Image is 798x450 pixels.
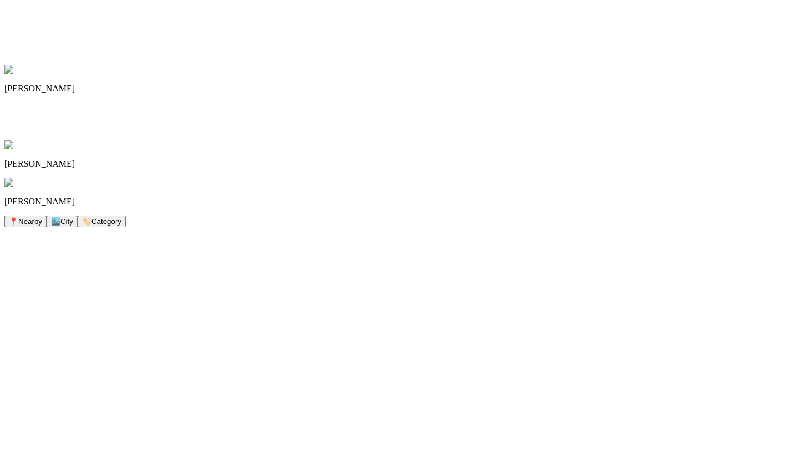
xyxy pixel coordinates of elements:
button: 📍Nearby [4,216,47,227]
button: 🏙️City [47,216,78,227]
img: Khushi Kasturiya [4,65,75,75]
img: Khushi Kasturiya [4,140,75,150]
span: 📍 [9,217,18,226]
p: [PERSON_NAME] [4,84,794,94]
img: KHUSHI KASTURIYA [4,178,99,188]
p: [PERSON_NAME] [4,159,794,169]
span: 🏙️ [51,217,60,226]
button: 🏷️Category [78,216,126,227]
p: [PERSON_NAME] [4,197,794,207]
span: 🏷️ [82,217,91,226]
span: Nearby [18,217,42,226]
span: City [60,217,73,226]
span: Category [91,217,121,226]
